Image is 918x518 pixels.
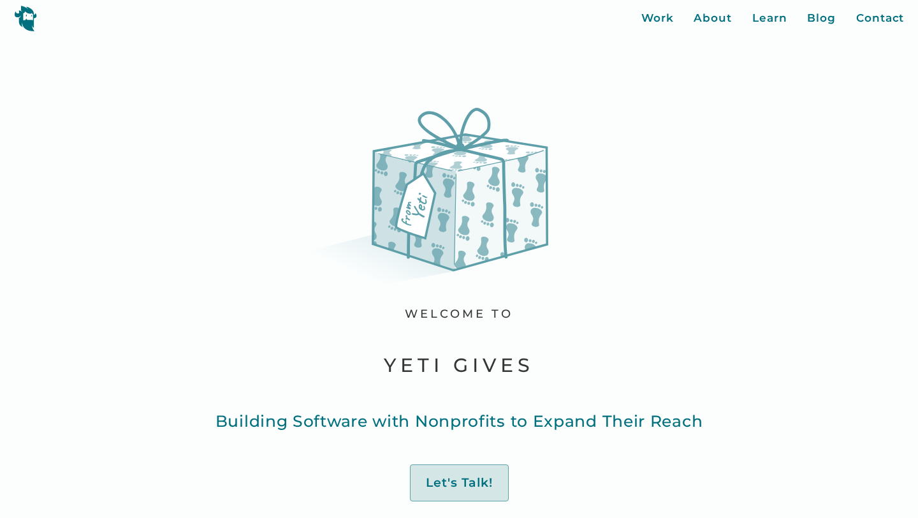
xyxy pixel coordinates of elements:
[426,475,493,491] div: Let's Talk!
[303,108,548,286] img: a gift box from yeti wrapped in bigfoot wrapping paper
[410,464,509,502] a: Let's Talk!
[752,10,787,27] a: Learn
[215,408,703,434] p: Building Software with Nonprofits to Expand Their Reach
[641,10,674,27] a: Work
[14,5,37,31] img: yeti logo icon
[856,10,904,27] a: Contact
[694,10,732,27] a: About
[807,10,836,27] a: Blog
[405,307,513,322] div: welcome to
[384,353,534,378] h1: yeti gives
